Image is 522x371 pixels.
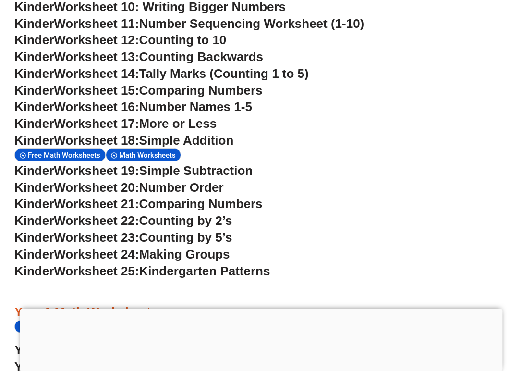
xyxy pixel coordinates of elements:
span: Number Order [139,180,223,195]
span: Worksheet 17: [54,116,139,131]
span: Comparing Numbers [139,83,262,98]
span: Comparing Numbers [139,197,262,211]
span: Kinder [14,133,54,148]
span: Counting by 2’s [139,213,232,228]
span: Kinder [14,247,54,261]
span: Worksheet 24: [54,247,139,261]
span: Worksheet 22: [54,213,139,228]
span: Worksheet 12: [54,33,139,47]
span: Worksheet 20: [54,180,139,195]
span: Kinder [14,230,54,245]
span: Kinder [14,116,54,131]
span: Kinder [14,213,54,228]
span: Worksheet 23: [54,230,139,245]
span: Kinder [14,66,54,81]
span: Worksheet 21: [54,197,139,211]
div: Year 1 Math Worksheets [14,320,112,333]
div: Free Math Worksheets [14,148,106,161]
span: Kinder [14,83,54,98]
span: Simple Subtraction [139,163,253,178]
span: Kinder [14,197,54,211]
span: Worksheet 15: [54,83,139,98]
span: Number Sequencing Worksheet (1-10) [139,16,364,31]
span: Worksheet 18: [54,133,139,148]
span: Kinder [14,180,54,195]
iframe: Chat Widget [474,325,522,371]
span: Tally Marks (Counting 1 to 5) [139,66,308,81]
span: Counting by 5’s [139,230,232,245]
span: Counting to 10 [139,33,226,47]
span: Simple Addition [139,133,233,148]
span: Worksheet 19: [54,163,139,178]
h3: Year 1 Math Worksheets [14,304,508,321]
span: Worksheet 25: [54,264,139,278]
div: Math Worksheets [106,148,181,161]
span: More or Less [139,116,217,131]
span: Number Names 1-5 [139,99,252,114]
iframe: Advertisement [20,309,502,369]
span: Free Math Worksheets [28,151,103,160]
span: Worksheet 13: [54,49,139,64]
span: Counting Backwards [139,49,263,64]
span: Kinder [14,33,54,47]
span: Worksheet 11: [54,16,139,31]
a: Year 1Worksheet 1:Number Words [14,343,219,357]
span: Making Groups [139,247,230,261]
span: Kinder [14,163,54,178]
span: Worksheet 16: [54,99,139,114]
span: Math Worksheets [119,151,179,160]
span: Kinder [14,99,54,114]
span: Kinder [14,264,54,278]
span: Kindergarten Patterns [139,264,270,278]
span: Kinder [14,16,54,31]
span: Kinder [14,49,54,64]
span: Worksheet 14: [54,66,139,81]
